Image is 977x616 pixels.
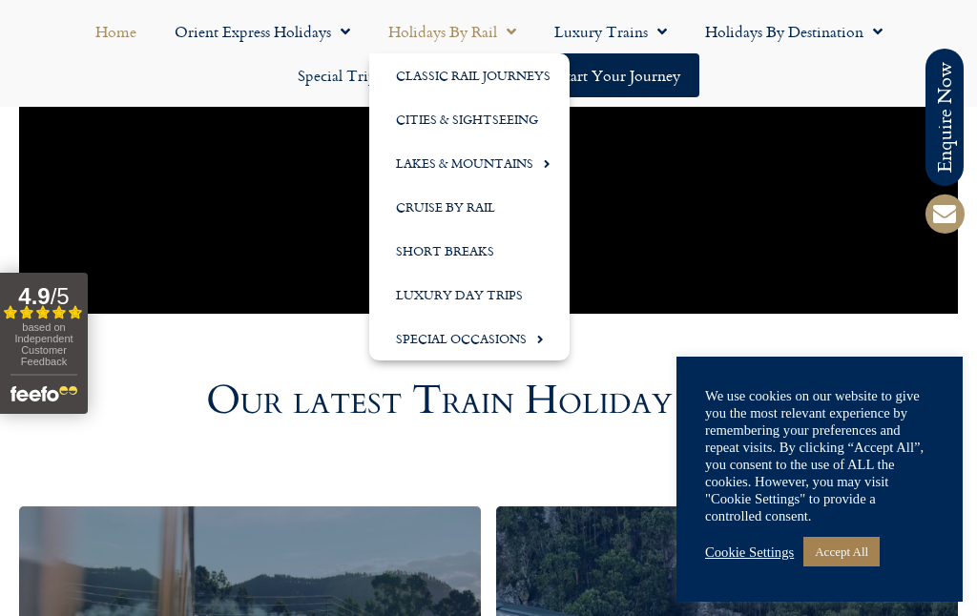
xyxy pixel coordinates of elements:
ul: Holidays by Rail [369,53,570,360]
a: Special Trips [279,53,420,97]
a: Short Breaks [369,229,570,273]
a: Luxury Trains [535,10,686,53]
a: Holidays by Rail [369,10,535,53]
a: Cities & Sightseeing [369,97,570,141]
a: Cookie Settings [705,544,794,561]
a: Cruise by Rail [369,185,570,229]
a: Classic Rail Journeys [369,53,570,97]
a: Special Occasions [369,317,570,360]
a: Luxury Day Trips [369,273,570,317]
h2: Our latest Train Holiday Ideas [29,380,948,421]
a: Start your Journey [539,53,699,97]
a: Lakes & Mountains [369,141,570,185]
a: Holidays by Destination [686,10,902,53]
a: Orient Express Holidays [156,10,369,53]
a: Home [76,10,156,53]
nav: Menu [10,10,967,97]
a: Accept All [803,537,880,566]
div: We use cookies on our website to give you the most relevant experience by remembering your prefer... [705,387,934,524]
